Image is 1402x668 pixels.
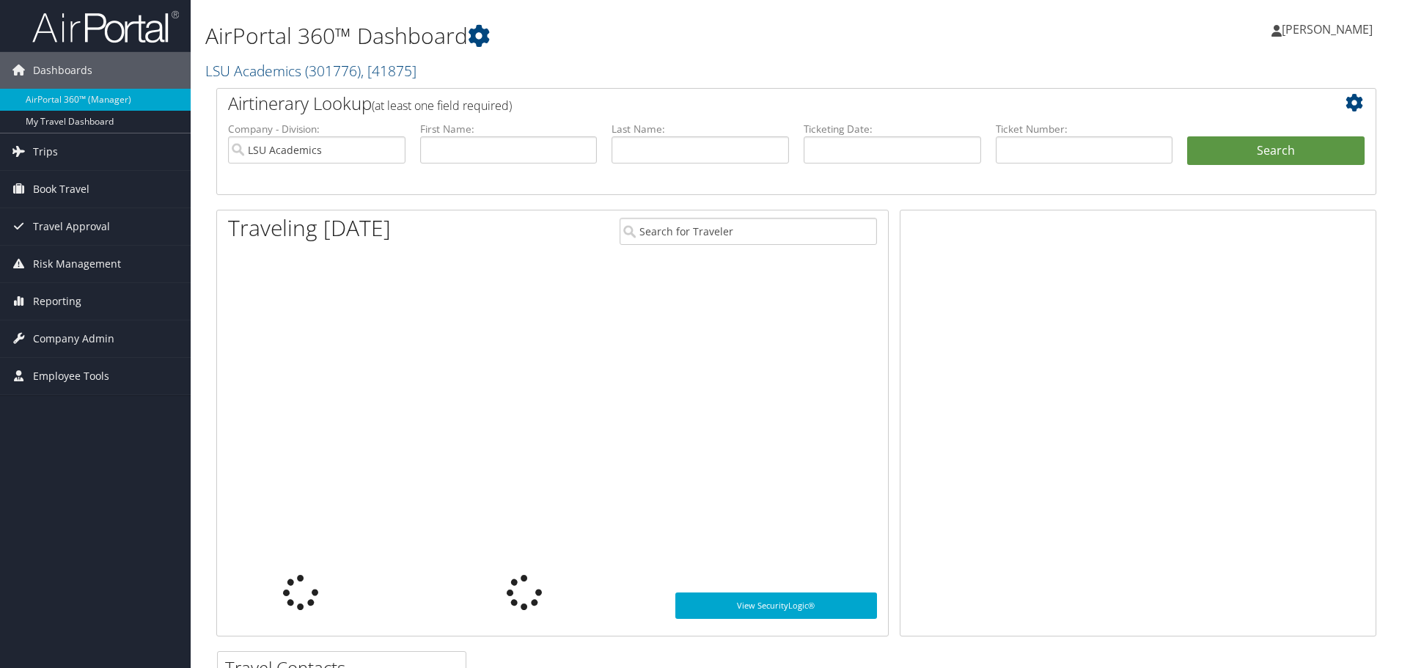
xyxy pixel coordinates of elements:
[33,320,114,357] span: Company Admin
[33,246,121,282] span: Risk Management
[228,91,1268,116] h2: Airtinerary Lookup
[1187,136,1365,166] button: Search
[675,592,877,619] a: View SecurityLogic®
[1271,7,1387,51] a: [PERSON_NAME]
[33,283,81,320] span: Reporting
[804,122,981,136] label: Ticketing Date:
[305,61,361,81] span: ( 301776 )
[205,61,416,81] a: LSU Academics
[1282,21,1373,37] span: [PERSON_NAME]
[205,21,994,51] h1: AirPortal 360™ Dashboard
[228,122,405,136] label: Company - Division:
[228,213,391,243] h1: Traveling [DATE]
[33,133,58,170] span: Trips
[361,61,416,81] span: , [ 41875 ]
[620,218,877,245] input: Search for Traveler
[33,208,110,245] span: Travel Approval
[420,122,598,136] label: First Name:
[32,10,179,44] img: airportal-logo.png
[33,171,89,208] span: Book Travel
[612,122,789,136] label: Last Name:
[33,358,109,394] span: Employee Tools
[372,98,512,114] span: (at least one field required)
[33,52,92,89] span: Dashboards
[996,122,1173,136] label: Ticket Number:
